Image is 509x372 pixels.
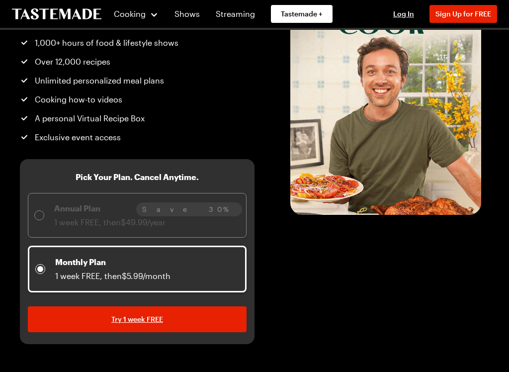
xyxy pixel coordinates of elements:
span: Save 30% [142,205,236,214]
ul: Tastemade+ Monthly subscription benefits [20,37,243,143]
a: Try 1 week FREE [28,306,247,332]
span: Cooking [114,9,146,18]
span: Exclusive event access [35,131,121,143]
span: Try 1 week FREE [111,314,163,324]
span: Tastemade + [281,9,323,19]
span: Sign Up for FREE [435,9,491,18]
span: 1 week FREE, then $5.99/month [55,271,170,280]
a: To Tastemade Home Page [12,8,101,20]
p: Annual Plan [54,202,166,214]
button: Sign Up for FREE [429,5,497,23]
span: Cooking how-to videos [35,93,122,105]
p: Monthly Plan [55,256,170,268]
span: Unlimited personalized meal plans [35,75,164,87]
button: Log In [384,9,424,19]
span: 1,000+ hours of food & lifestyle shows [35,37,178,49]
span: 1 week FREE, then $49.99/year [54,217,166,227]
span: A personal Virtual Recipe Box [35,112,145,124]
button: Cooking [113,2,159,26]
h3: Pick Your Plan. Cancel Anytime. [76,171,199,183]
span: Over 12,000 recipes [35,56,110,68]
a: Tastemade + [271,5,333,23]
span: Log In [393,9,414,18]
